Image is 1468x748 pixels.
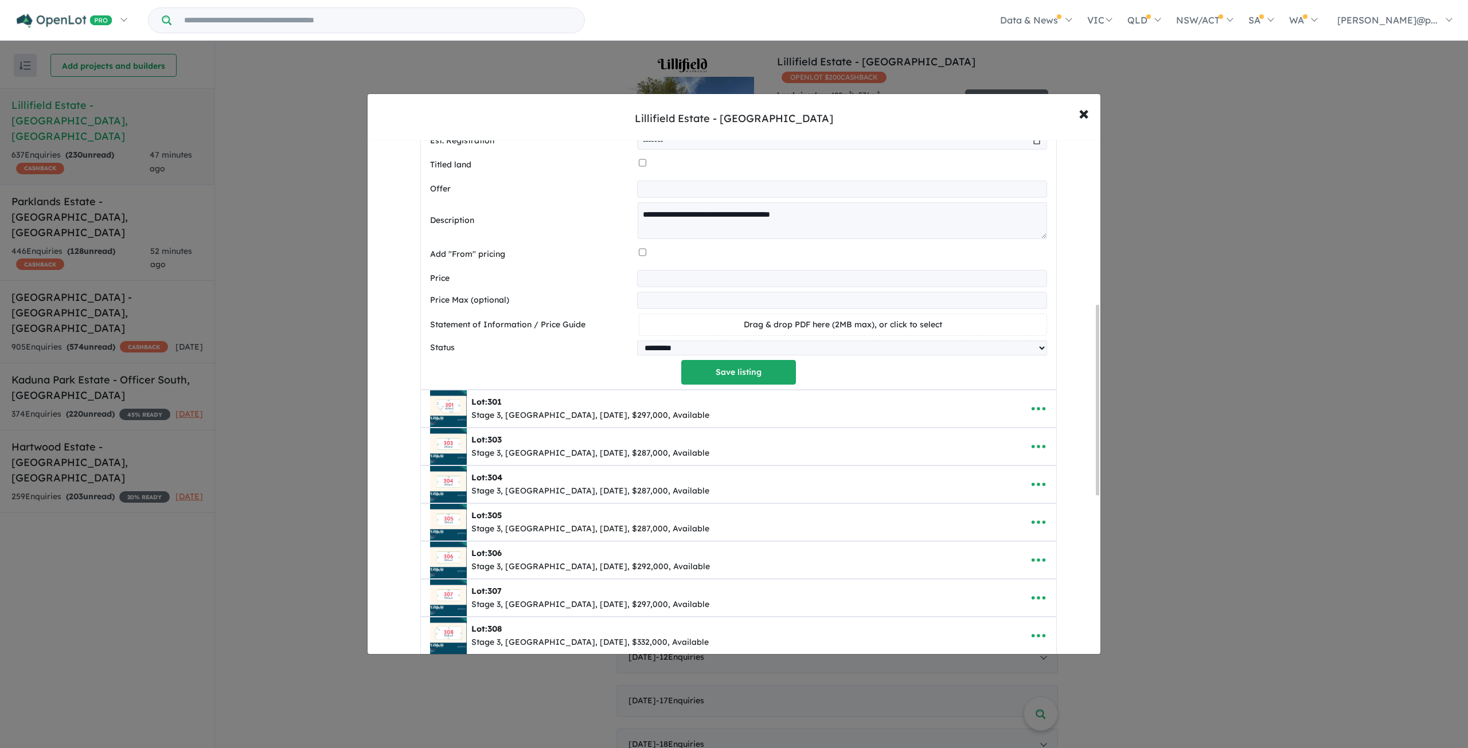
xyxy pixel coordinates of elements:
span: 307 [487,586,502,596]
label: Est. Registration [430,134,633,148]
div: Stage 3, [GEOGRAPHIC_DATA], [DATE], $292,000, Available [471,560,710,574]
b: Lot: [471,472,502,483]
label: Add "From" pricing [430,248,634,261]
div: Stage 3, [GEOGRAPHIC_DATA], [DATE], $297,000, Available [471,409,709,422]
label: Price Max (optional) [430,293,633,307]
label: Titled land [430,158,634,172]
span: 303 [487,434,502,445]
span: [PERSON_NAME]@p... [1337,14,1438,26]
img: Lillifield%20Estate%20-%20Warragul%20-%20Lot%20307___1751179274.jpg [430,579,467,616]
b: Lot: [471,397,502,407]
img: Lillifield%20Estate%20-%20Warragul%20-%20Lot%20303___1751179114.jpg [430,428,467,465]
span: 306 [487,548,502,558]
b: Lot: [471,434,502,445]
b: Lot: [471,586,502,596]
img: Lillifield%20Estate%20-%20Warragul%20-%20Lot%20308___1751179327.jpg [430,617,467,654]
label: Description [430,214,633,228]
label: Price [430,272,633,285]
span: 305 [487,510,502,520]
input: Try estate name, suburb, builder or developer [174,8,582,33]
span: 304 [487,472,502,483]
span: × [1079,100,1089,125]
label: Status [430,341,633,355]
img: Lillifield%20Estate%20-%20Warragul%20-%20Lot%20306___1751179236.jpg [430,542,467,578]
b: Lot: [471,624,502,634]
div: Stage 3, [GEOGRAPHIC_DATA], [DATE], $297,000, Available [471,598,709,612]
span: Drag & drop PDF here (2MB max), or click to select [744,319,942,330]
div: Stage 3, [GEOGRAPHIC_DATA], [DATE], $287,000, Available [471,522,709,536]
b: Lot: [471,510,502,520]
div: Stage 3, [GEOGRAPHIC_DATA], [DATE], $332,000, Available [471,636,709,649]
label: Statement of Information / Price Guide [430,318,634,332]
b: Lot: [471,548,502,558]
label: Offer [430,182,633,196]
span: 301 [487,397,502,407]
button: Save listing [681,360,796,385]
img: Lillifield%20Estate%20-%20Warragul%20-%20Lot%20301___1751178607.jpg [430,390,467,427]
img: Lillifield%20Estate%20-%20Warragul%20-%20Lot%20304___1751179155.jpg [430,466,467,503]
div: Stage 3, [GEOGRAPHIC_DATA], [DATE], $287,000, Available [471,447,709,460]
span: 308 [487,624,502,634]
div: Stage 3, [GEOGRAPHIC_DATA], [DATE], $287,000, Available [471,484,709,498]
div: Lillifield Estate - [GEOGRAPHIC_DATA] [635,111,833,126]
img: Openlot PRO Logo White [17,14,112,28]
img: Lillifield%20Estate%20-%20Warragul%20-%20Lot%20305___1751179195.jpg [430,504,467,541]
